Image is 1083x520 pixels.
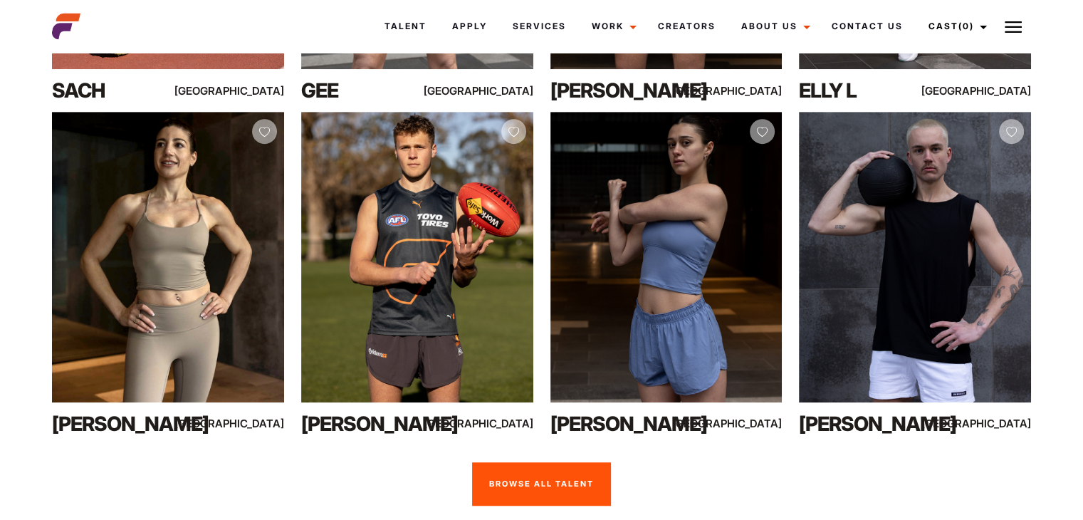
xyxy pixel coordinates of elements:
div: [GEOGRAPHIC_DATA] [214,82,284,100]
div: [PERSON_NAME] [550,410,689,438]
div: [PERSON_NAME] [799,410,938,438]
a: Talent [372,7,439,46]
div: [GEOGRAPHIC_DATA] [961,82,1031,100]
div: [GEOGRAPHIC_DATA] [464,82,533,100]
div: [GEOGRAPHIC_DATA] [464,415,533,432]
a: Apply [439,7,500,46]
img: cropped-aefm-brand-fav-22-square.png [52,12,80,41]
div: Sach [52,76,191,105]
div: [GEOGRAPHIC_DATA] [961,415,1031,432]
div: Elly L [799,76,938,105]
div: [GEOGRAPHIC_DATA] [214,415,284,432]
div: [PERSON_NAME] [52,410,191,438]
a: Creators [645,7,728,46]
a: Contact Us [819,7,916,46]
div: [GEOGRAPHIC_DATA] [713,82,783,100]
span: (0) [958,21,974,31]
a: About Us [728,7,819,46]
div: [PERSON_NAME] [301,410,440,438]
img: Burger icon [1005,19,1022,36]
div: Gee [301,76,440,105]
a: Work [579,7,645,46]
div: [GEOGRAPHIC_DATA] [713,415,783,432]
a: Services [500,7,579,46]
div: [PERSON_NAME] [550,76,689,105]
a: Browse all talent [472,462,611,506]
a: Cast(0) [916,7,995,46]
